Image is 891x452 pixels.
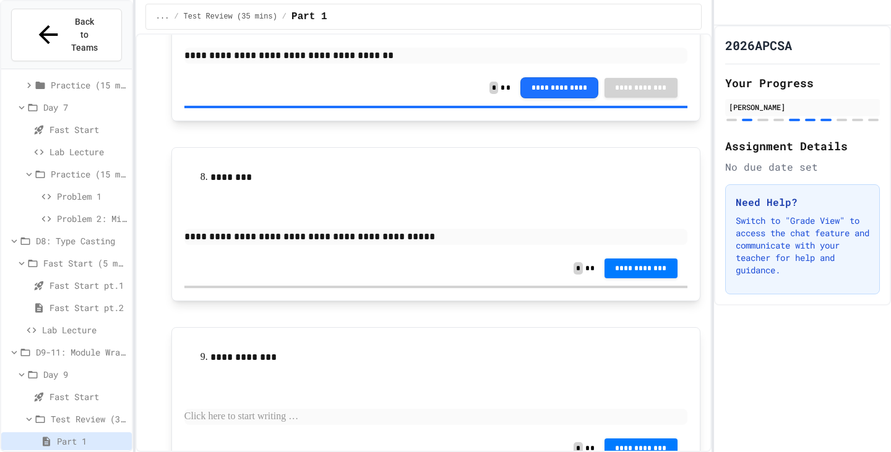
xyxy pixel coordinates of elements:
[736,195,869,210] h3: Need Help?
[49,279,127,292] span: Fast Start pt.1
[43,101,127,114] span: Day 7
[49,390,127,403] span: Fast Start
[156,12,170,22] span: ...
[174,12,178,22] span: /
[729,101,876,113] div: [PERSON_NAME]
[725,74,880,92] h2: Your Progress
[43,257,127,270] span: Fast Start (5 mins)
[57,435,127,448] span: Part 1
[49,145,127,158] span: Lab Lecture
[725,160,880,174] div: No due date set
[51,79,127,92] span: Practice (15 mins)
[51,168,127,181] span: Practice (15 mins)
[291,9,327,24] span: Part 1
[184,12,277,22] span: Test Review (35 mins)
[42,323,127,336] span: Lab Lecture
[282,12,286,22] span: /
[725,36,792,54] h1: 2026APCSA
[43,368,127,381] span: Day 9
[725,137,880,155] h2: Assignment Details
[51,412,127,425] span: Test Review (35 mins)
[49,123,127,136] span: Fast Start
[11,9,122,61] button: Back to Teams
[36,234,127,247] span: D8: Type Casting
[36,346,127,359] span: D9-11: Module Wrap Up
[57,190,127,203] span: Problem 1
[49,301,127,314] span: Fast Start pt.2
[736,215,869,276] p: Switch to "Grade View" to access the chat feature and communicate with your teacher for help and ...
[70,15,99,54] span: Back to Teams
[57,212,127,225] span: Problem 2: Mission Resource Calculator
